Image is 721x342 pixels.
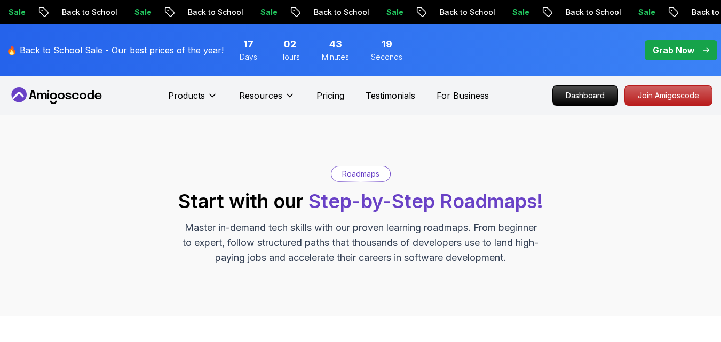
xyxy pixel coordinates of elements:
p: Join Amigoscode [625,86,712,105]
a: For Business [437,89,489,102]
p: Sale [503,7,537,18]
p: Master in-demand tech skills with our proven learning roadmaps. From beginner to expert, follow s... [181,220,540,265]
p: Sale [377,7,411,18]
span: 43 Minutes [329,37,342,52]
a: Join Amigoscode [624,85,712,106]
p: Sale [125,7,159,18]
span: Step-by-Step Roadmaps! [308,189,543,213]
p: Sale [251,7,285,18]
p: Back to School [430,7,503,18]
button: Products [168,89,218,110]
a: Dashboard [552,85,618,106]
h2: Start with our [178,190,543,212]
span: Hours [279,52,300,62]
p: Products [168,89,205,102]
span: Days [240,52,257,62]
a: Testimonials [366,89,415,102]
p: Dashboard [553,86,617,105]
p: Resources [239,89,282,102]
p: Roadmaps [342,169,379,179]
p: 🔥 Back to School Sale - Our best prices of the year! [6,44,224,57]
p: Back to School [556,7,629,18]
span: Minutes [322,52,349,62]
p: Back to School [52,7,125,18]
button: Resources [239,89,295,110]
p: Back to School [304,7,377,18]
p: Back to School [178,7,251,18]
span: 19 Seconds [382,37,392,52]
span: 17 Days [243,37,253,52]
span: Seconds [371,52,402,62]
span: 2 Hours [283,37,296,52]
p: Grab Now [653,44,694,57]
a: Pricing [316,89,344,102]
p: Sale [629,7,663,18]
